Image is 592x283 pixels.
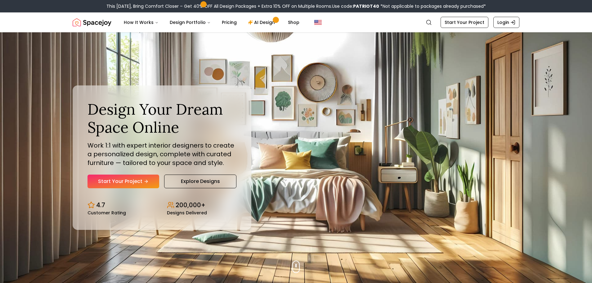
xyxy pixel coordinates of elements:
[217,16,242,29] a: Pricing
[96,201,105,209] p: 4.7
[87,196,236,215] div: Design stats
[73,16,111,29] a: Spacejoy
[493,17,519,28] a: Login
[87,141,236,167] p: Work 1:1 with expert interior designers to create a personalized design, complete with curated fu...
[164,175,236,188] a: Explore Designs
[165,16,216,29] button: Design Portfolio
[283,16,304,29] a: Shop
[441,17,488,28] a: Start Your Project
[332,3,379,9] span: Use code:
[87,100,236,136] h1: Design Your Dream Space Online
[119,16,164,29] button: How It Works
[176,201,205,209] p: 200,000+
[73,12,519,32] nav: Global
[119,16,304,29] nav: Main
[314,19,322,26] img: United States
[167,211,207,215] small: Designs Delivered
[106,3,486,9] div: This [DATE], Bring Comfort Closer – Get 40% OFF All Design Packages + Extra 10% OFF on Multiple R...
[379,3,486,9] span: *Not applicable to packages already purchased*
[87,175,159,188] a: Start Your Project
[73,16,111,29] img: Spacejoy Logo
[353,3,379,9] b: PATRIOT40
[243,16,282,29] a: AI Design
[87,211,126,215] small: Customer Rating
